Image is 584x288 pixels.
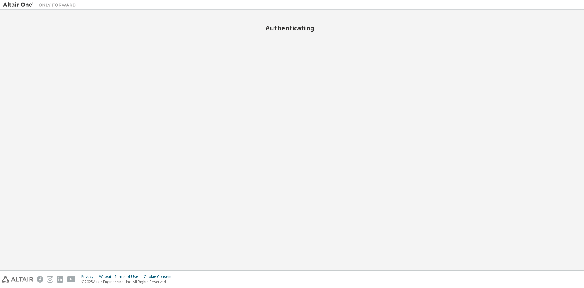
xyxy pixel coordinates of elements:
[81,274,99,279] div: Privacy
[3,2,79,8] img: Altair One
[144,274,175,279] div: Cookie Consent
[81,279,175,284] p: © 2025 Altair Engineering, Inc. All Rights Reserved.
[3,24,581,32] h2: Authenticating...
[99,274,144,279] div: Website Terms of Use
[57,276,63,283] img: linkedin.svg
[67,276,76,283] img: youtube.svg
[2,276,33,283] img: altair_logo.svg
[47,276,53,283] img: instagram.svg
[37,276,43,283] img: facebook.svg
